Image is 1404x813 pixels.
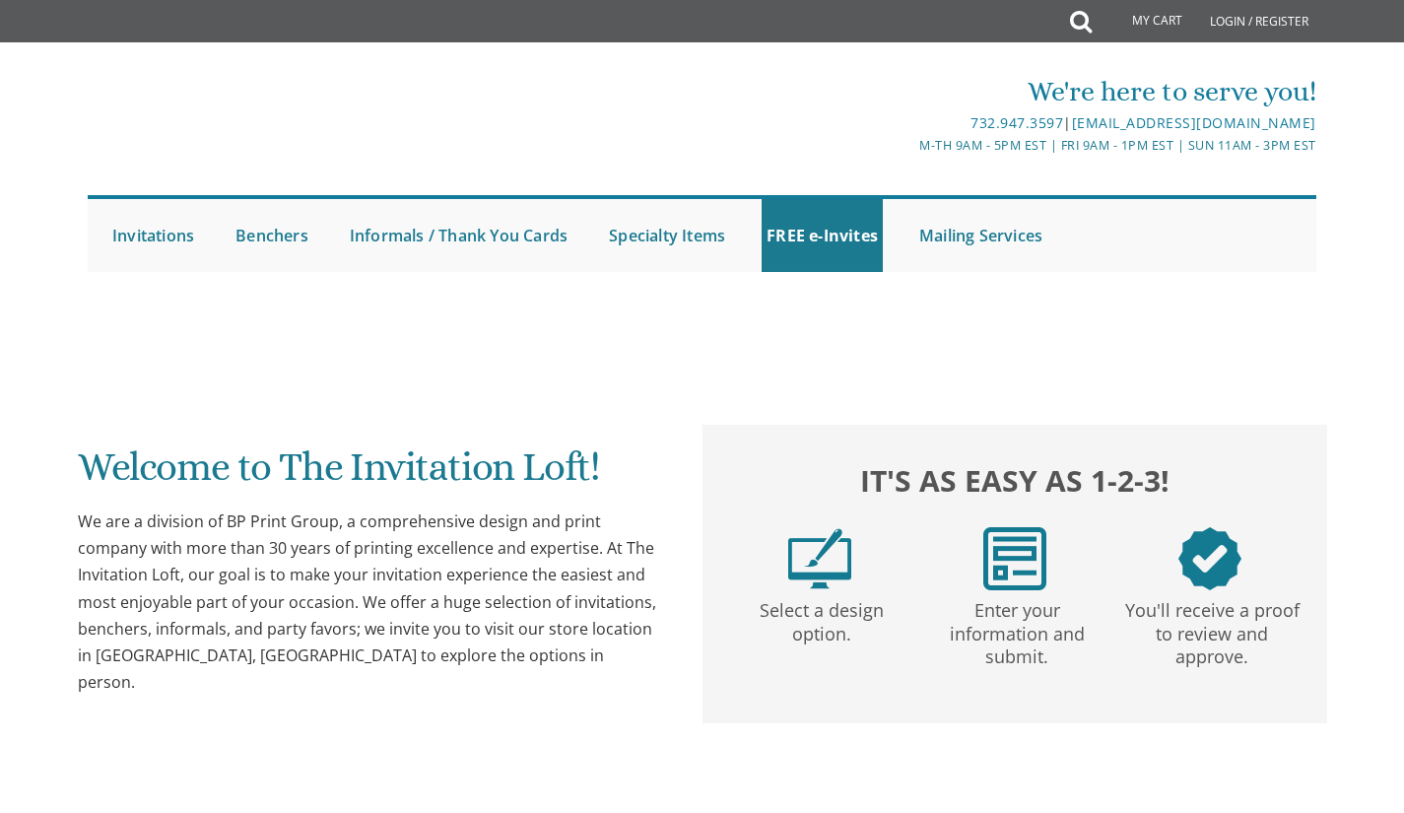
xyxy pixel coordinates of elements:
div: We're here to serve you! [499,72,1316,111]
img: step1.png [788,527,851,590]
div: We are a division of BP Print Group, a comprehensive design and print company with more than 30 y... [78,508,663,696]
p: Enter your information and submit. [923,590,1110,669]
a: Invitations [107,199,199,272]
div: | [499,111,1316,135]
a: Informals / Thank You Cards [345,199,572,272]
a: Benchers [231,199,313,272]
a: Specialty Items [604,199,730,272]
a: 732.947.3597 [970,113,1063,132]
a: My Cart [1090,2,1196,41]
img: step3.png [1178,527,1241,590]
a: [EMAIL_ADDRESS][DOMAIN_NAME] [1072,113,1316,132]
p: You'll receive a proof to review and approve. [1118,590,1305,669]
h1: Welcome to The Invitation Loft! [78,445,663,504]
div: M-Th 9am - 5pm EST | Fri 9am - 1pm EST | Sun 11am - 3pm EST [499,135,1316,156]
a: Mailing Services [914,199,1047,272]
img: step2.png [983,527,1046,590]
p: Select a design option. [728,590,915,646]
h2: It's as easy as 1-2-3! [722,458,1307,503]
a: FREE e-Invites [762,199,883,272]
